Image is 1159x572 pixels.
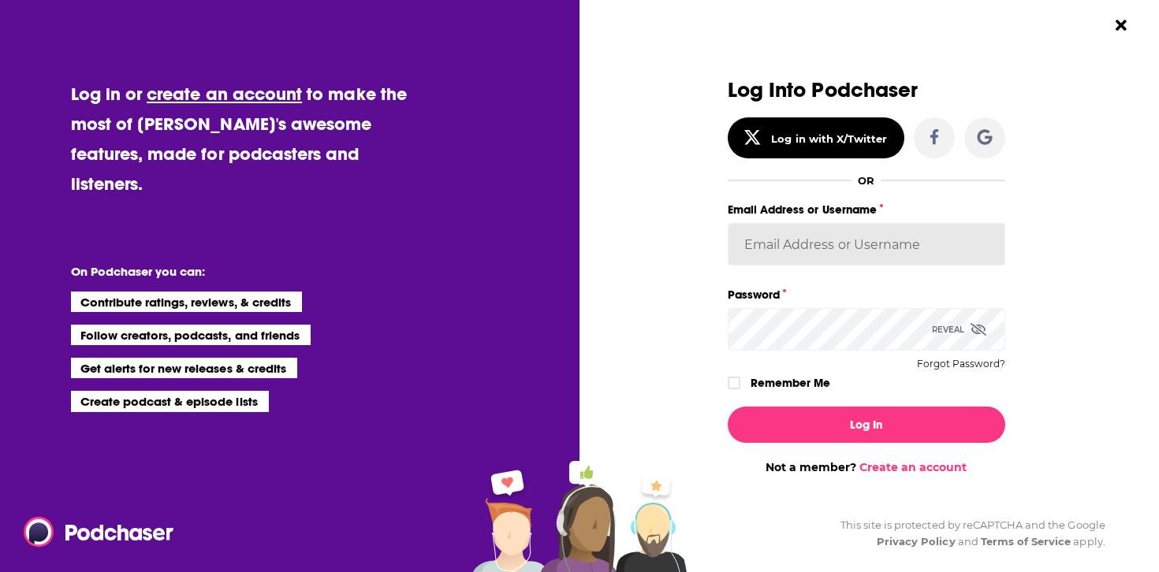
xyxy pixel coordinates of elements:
[728,199,1005,220] label: Email Address or Username
[981,535,1071,548] a: Terms of Service
[71,358,297,378] li: Get alerts for new releases & credits
[728,223,1005,266] input: Email Address or Username
[751,373,830,393] label: Remember Me
[877,535,956,548] a: Privacy Policy
[858,174,874,187] div: OR
[147,83,302,105] a: create an account
[771,132,887,145] div: Log in with X/Twitter
[71,391,269,411] li: Create podcast & episode lists
[917,358,1005,370] button: Forgot Password?
[728,117,904,158] button: Log in with X/Twitter
[71,292,303,312] li: Contribute ratings, reviews, & credits
[728,79,1005,102] h3: Log Into Podchaser
[24,517,162,547] a: Podchaser - Follow, Share and Rate Podcasts
[728,460,1005,474] div: Not a member?
[71,264,386,279] li: On Podchaser you can:
[1106,10,1136,40] button: Close Button
[728,407,1005,443] button: Log In
[932,308,986,351] div: Reveal
[728,284,1005,305] label: Password
[24,517,175,547] img: Podchaser - Follow, Share and Rate Podcasts
[828,517,1105,550] div: This site is protected by reCAPTCHA and the Google and apply.
[71,325,311,345] li: Follow creators, podcasts, and friends
[859,460,967,474] a: Create an account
